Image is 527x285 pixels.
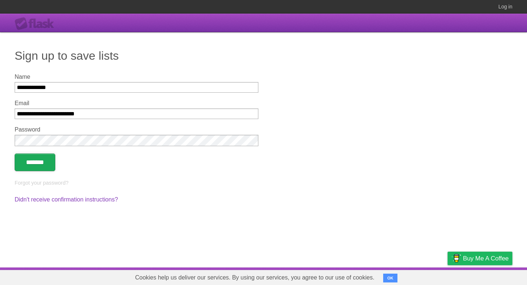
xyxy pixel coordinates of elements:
a: Forgot your password? [15,180,68,186]
span: Buy me a coffee [463,252,509,265]
label: Password [15,126,258,133]
label: Name [15,74,258,80]
a: Privacy [438,269,457,283]
a: Terms [413,269,429,283]
label: Email [15,100,258,107]
a: Buy me a coffee [448,252,512,265]
a: About [350,269,366,283]
div: Flask [15,17,59,30]
button: OK [383,274,397,282]
a: Developers [374,269,404,283]
span: Cookies help us deliver our services. By using our services, you agree to our use of cookies. [128,270,382,285]
a: Suggest a feature [466,269,512,283]
img: Buy me a coffee [451,252,461,264]
a: Didn't receive confirmation instructions? [15,196,118,203]
h1: Sign up to save lists [15,47,512,64]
